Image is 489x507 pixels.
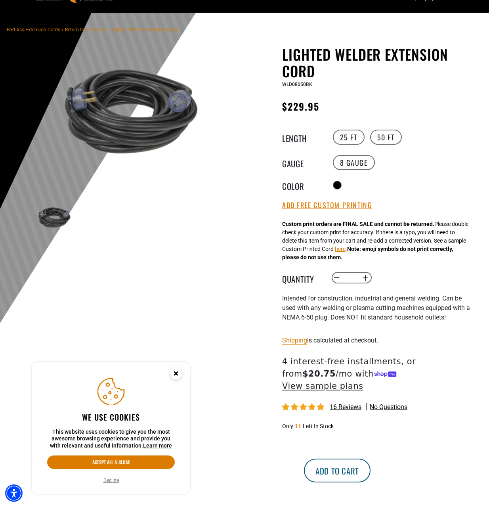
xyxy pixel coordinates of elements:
span: › [109,27,110,33]
aside: Cookie Consent [32,362,190,495]
button: here [335,245,346,253]
a: This website uses cookies to give you the most awesome browsing experience and provide you with r... [143,442,172,449]
label: Quantity [282,273,322,283]
h1: Lighted Welder Extension Cord [282,46,476,79]
a: Bad Ass Extension Cords [7,27,60,33]
button: Add Free Custom Printing [282,201,372,210]
p: This website uses cookies to give you the most awesome browsing experience and provide you with r... [47,429,175,450]
a: Return to Collection [65,27,107,33]
div: Accessibility Menu [5,484,23,502]
legend: Length [282,132,322,142]
span: $229.95 [282,99,320,113]
div: Please double check your custom print for accuracy. If there is a typo, you will need to delete t... [282,220,468,262]
img: black [30,48,221,175]
span: 5.00 stars [282,404,326,411]
span: Intended for construction, industrial and general welding. Can be used with any welding or plasma... [282,295,470,321]
span: 11 [295,423,301,429]
label: 50 FT [370,130,402,145]
span: No questions [370,403,407,411]
label: 25 FT [333,130,365,145]
a: Shipping [282,337,307,344]
span: Lighted Welder Extension Cord [112,27,177,33]
h2: We use cookies [47,412,175,422]
strong: Custom print orders are FINAL SALE and cannot be returned. [282,221,434,227]
div: is calculated at checkout. [282,335,476,346]
span: Left In Stock [303,423,334,429]
label: 8 Gauge [333,155,375,170]
span: WLD08050BK [282,82,312,87]
legend: Gauge [282,157,322,168]
span: › [62,27,63,33]
nav: breadcrumbs [7,25,177,34]
img: black [30,202,76,233]
strong: Note: emoji symbols do not print correctly, please do not use them. [282,246,453,260]
span: Only [282,423,293,429]
span: 16 reviews [330,403,361,411]
legend: Color [282,180,322,190]
button: Decline [101,476,121,484]
button: Add to cart [304,459,371,482]
button: Accept all & close [47,455,175,469]
button: Close this option [162,362,190,387]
